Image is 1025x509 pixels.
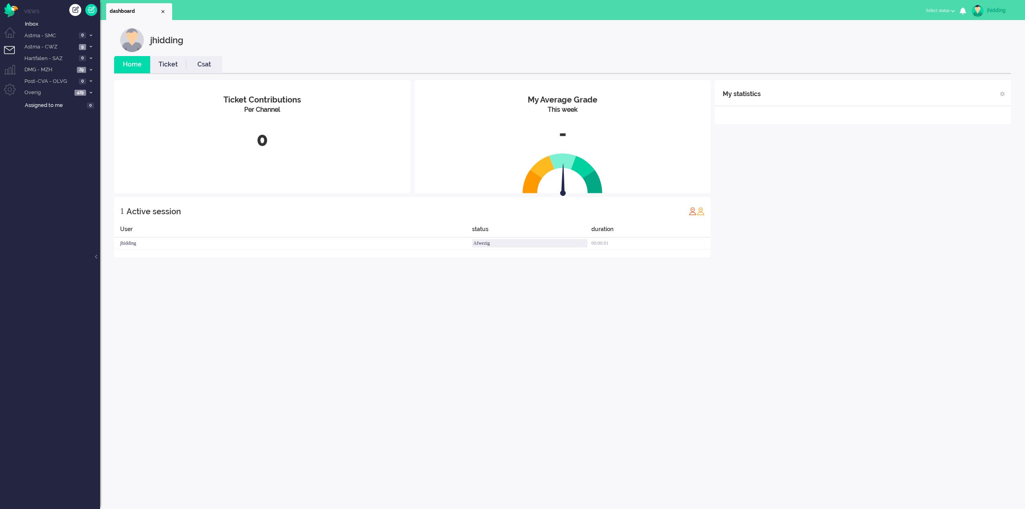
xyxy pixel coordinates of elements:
[79,55,86,61] span: 0
[4,46,22,64] li: Tickets menu
[114,237,472,249] div: jhidding
[4,84,22,102] li: Admin menu
[79,32,86,38] span: 0
[85,4,97,16] a: Quick Ticket
[591,225,711,237] div: duration
[150,28,183,52] div: jhidding
[120,94,404,106] div: Ticket Contributions
[987,6,1017,14] div: jhidding
[4,65,22,83] li: Supervisor menu
[120,28,144,52] img: customer.svg
[4,3,18,17] img: flow_omnibird.svg
[420,105,705,115] div: This week
[23,89,72,97] span: Overig
[23,66,74,74] span: DMG - MZH
[23,78,76,85] span: Post-CVA - OLVG
[79,78,86,84] span: 0
[472,225,591,237] div: status
[114,225,472,237] div: User
[4,27,22,45] li: Dashboard menu
[921,2,960,20] li: Select status
[23,55,76,62] span: Hartfalen - SAZ
[114,56,150,73] li: Home
[25,20,100,28] span: Inbox
[23,19,100,28] a: Inbox
[689,207,697,215] img: profile_red.svg
[186,56,222,73] li: Csat
[120,203,124,219] div: 1
[77,67,86,73] span: 29
[23,32,76,40] span: Astma - SMC
[79,44,86,50] span: 9
[921,5,960,16] button: Select status
[114,60,150,69] a: Home
[23,43,76,51] span: Astma - CWZ
[926,8,950,13] span: Select status
[150,56,186,73] li: Ticket
[69,4,81,16] div: Create ticket
[546,163,580,198] img: arrow.svg
[972,5,984,17] img: avatar
[106,3,172,20] li: Dashboard
[472,239,587,247] div: Afwezig
[723,86,761,102] div: My statistics
[87,103,94,109] span: 0
[23,101,100,109] a: Assigned to me 0
[25,102,84,109] span: Assigned to me
[127,203,181,219] div: Active session
[4,5,18,11] a: Omnidesk
[970,5,1017,17] a: jhidding
[420,94,705,106] div: My Average Grade
[110,8,160,15] span: dashboard
[697,207,705,215] img: profile_orange.svg
[591,237,711,249] div: 00:00:01
[160,8,166,15] div: Close tab
[120,127,404,153] div: 0
[420,121,705,147] div: -
[120,105,404,115] div: Per Channel
[74,90,86,96] span: 429
[24,8,100,15] li: Views
[523,153,603,193] img: semi_circle.svg
[186,60,222,69] a: Csat
[150,60,186,69] a: Ticket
